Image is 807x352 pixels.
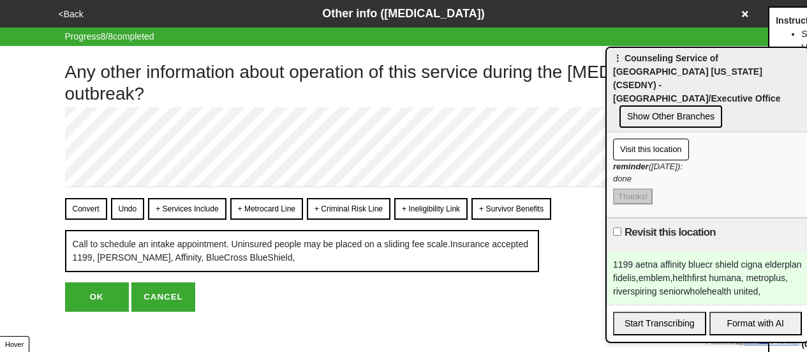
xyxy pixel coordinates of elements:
textarea: To enrich screen reader interactions, please activate Accessibility in Grammarly extension settings [65,107,743,187]
label: Revisit this location [625,225,716,240]
button: + Survivor Benefits [471,198,551,220]
button: Visit this location [613,139,689,160]
button: OK [65,282,129,312]
span: Call to schedule an intake appointment. Uninsured people may be placed on a sliding fee scale. [73,239,450,249]
button: + Ineligibility Link [394,198,468,220]
button: <Back [55,7,87,22]
button: Thanks! [613,188,653,205]
div: ([DATE]): done [613,160,802,205]
span: Other info ([MEDICAL_DATA]) [322,7,484,20]
button: + Metrocard Line [230,198,303,220]
button: + Criminal Risk Line [307,198,390,220]
button: Start Transcribing [613,312,706,335]
button: Show Other Branches [619,105,722,128]
strong: reminder [613,162,649,171]
button: Format with AI [709,312,803,335]
a: [DOMAIN_NAME] [743,338,799,346]
button: Convert [65,198,107,220]
button: + Services Include [148,198,226,220]
button: Undo [111,198,145,220]
button: CANCEL [131,282,195,312]
h1: Any other information about operation of this service during the [MEDICAL_DATA] outbreak? [65,61,743,104]
span: ⋮ Counseling Service of [GEOGRAPHIC_DATA] [US_STATE] (CSEDNY) - [GEOGRAPHIC_DATA]/Executive Office [613,53,780,103]
span: Progress 8 / 8 completed [65,30,154,43]
span: Insurance accepted 1199, [PERSON_NAME], Affinity, BlueCross BlueShield, [73,239,528,263]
